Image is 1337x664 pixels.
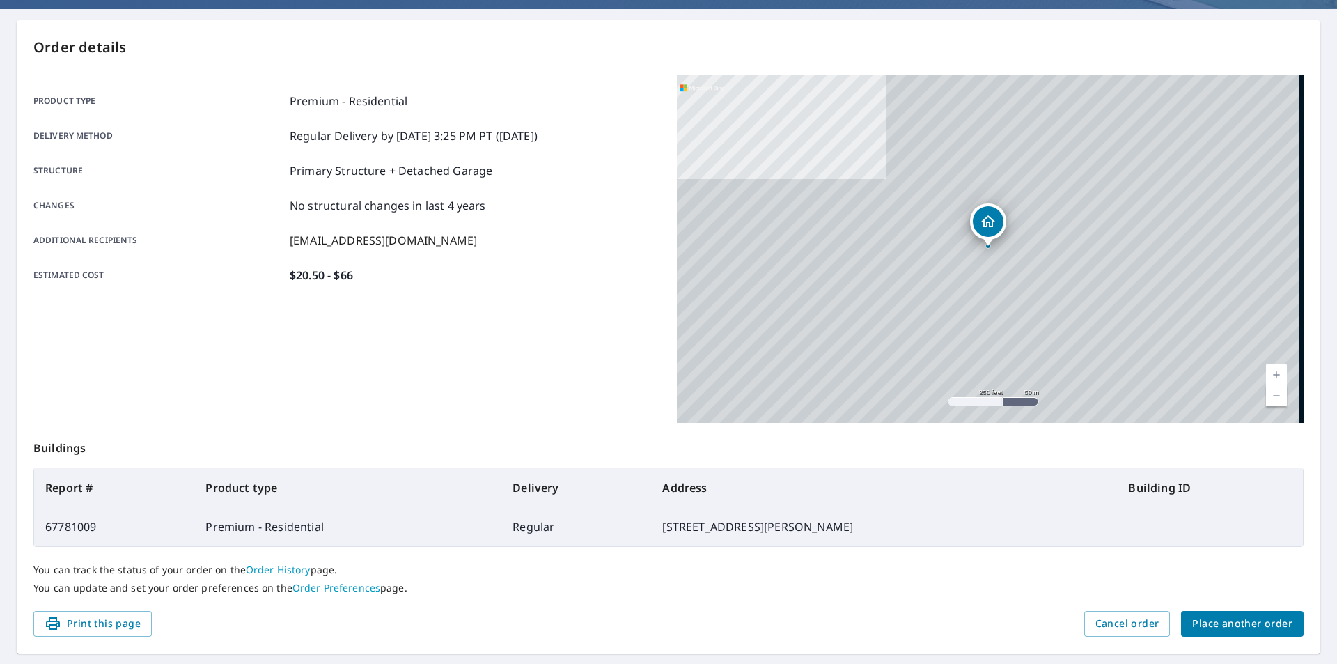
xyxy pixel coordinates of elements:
[33,564,1304,576] p: You can track the status of your order on the page.
[34,468,194,507] th: Report #
[290,128,538,144] p: Regular Delivery by [DATE] 3:25 PM PT ([DATE])
[1117,468,1303,507] th: Building ID
[501,468,651,507] th: Delivery
[651,468,1117,507] th: Address
[33,37,1304,58] p: Order details
[33,267,284,284] p: Estimated cost
[290,93,407,109] p: Premium - Residential
[290,232,477,249] p: [EMAIL_ADDRESS][DOMAIN_NAME]
[34,507,194,546] td: 67781009
[1095,615,1159,633] span: Cancel order
[33,93,284,109] p: Product type
[292,581,380,594] a: Order Preferences
[33,197,284,214] p: Changes
[33,582,1304,594] p: You can update and set your order preferences on the page.
[194,468,501,507] th: Product type
[1266,385,1287,406] a: Current Level 17, Zoom Out
[501,507,651,546] td: Regular
[651,507,1117,546] td: [STREET_ADDRESS][PERSON_NAME]
[45,615,141,633] span: Print this page
[970,203,1006,247] div: Dropped pin, building 1, Residential property, 803 Moss Creek Plantation Duluth, GA 30097
[1266,364,1287,385] a: Current Level 17, Zoom In
[33,128,284,144] p: Delivery method
[194,507,501,546] td: Premium - Residential
[1084,611,1171,637] button: Cancel order
[33,232,284,249] p: Additional recipients
[33,162,284,179] p: Structure
[290,162,492,179] p: Primary Structure + Detached Garage
[33,611,152,637] button: Print this page
[290,267,353,284] p: $20.50 - $66
[1181,611,1304,637] button: Place another order
[246,563,311,576] a: Order History
[290,197,486,214] p: No structural changes in last 4 years
[1192,615,1292,633] span: Place another order
[33,423,1304,468] p: Buildings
